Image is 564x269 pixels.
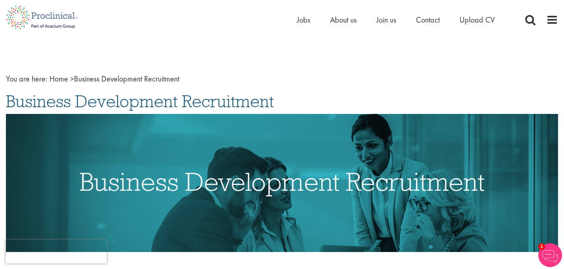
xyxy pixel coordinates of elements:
a: Jobs [297,15,310,25]
span: You are here: [6,74,47,84]
img: Chatbot [538,243,562,267]
span: Business Development Recruitment [6,91,274,112]
span: 1 [538,243,545,250]
a: Upload CV [460,15,495,25]
iframe: reCAPTCHA [6,240,107,263]
span: > [70,74,74,84]
a: breadcrumb link to Home [49,74,68,84]
a: Contact [416,15,440,25]
a: Join us [376,15,396,25]
a: About us [330,15,357,25]
span: Business Development Recruitment [49,74,179,84]
img: Business Development Recruitment [6,114,558,252]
